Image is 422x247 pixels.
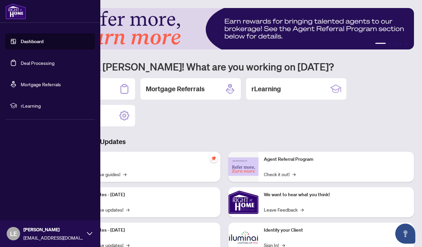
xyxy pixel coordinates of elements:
[10,229,17,238] span: LE
[70,156,215,163] p: Self-Help
[23,226,84,233] span: [PERSON_NAME]
[210,154,218,162] span: pushpin
[35,60,414,73] h1: Welcome back [PERSON_NAME]! What are you working on [DATE]?
[264,156,409,163] p: Agent Referral Program
[389,43,391,45] button: 2
[405,43,407,45] button: 5
[399,43,402,45] button: 4
[21,38,43,44] a: Dashboard
[264,206,304,213] a: Leave Feedback→
[292,170,296,178] span: →
[35,8,414,49] img: Slide 0
[126,206,129,213] span: →
[375,43,386,45] button: 1
[228,187,258,217] img: We want to hear what you think!
[395,224,415,244] button: Open asap
[251,84,281,94] h2: rLearning
[264,170,296,178] a: Check it out!→
[5,3,26,19] img: logo
[394,43,397,45] button: 3
[21,81,61,87] a: Mortgage Referrals
[35,137,414,146] h3: Brokerage & Industry Updates
[264,191,409,199] p: We want to hear what you think!
[21,60,55,66] a: Deal Processing
[300,206,304,213] span: →
[264,227,409,234] p: Identify your Client
[228,157,258,176] img: Agent Referral Program
[123,170,126,178] span: →
[146,84,205,94] h2: Mortgage Referrals
[21,102,90,109] span: rLearning
[70,191,215,199] p: Platform Updates - [DATE]
[70,227,215,234] p: Platform Updates - [DATE]
[23,234,84,241] span: [EMAIL_ADDRESS][DOMAIN_NAME]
